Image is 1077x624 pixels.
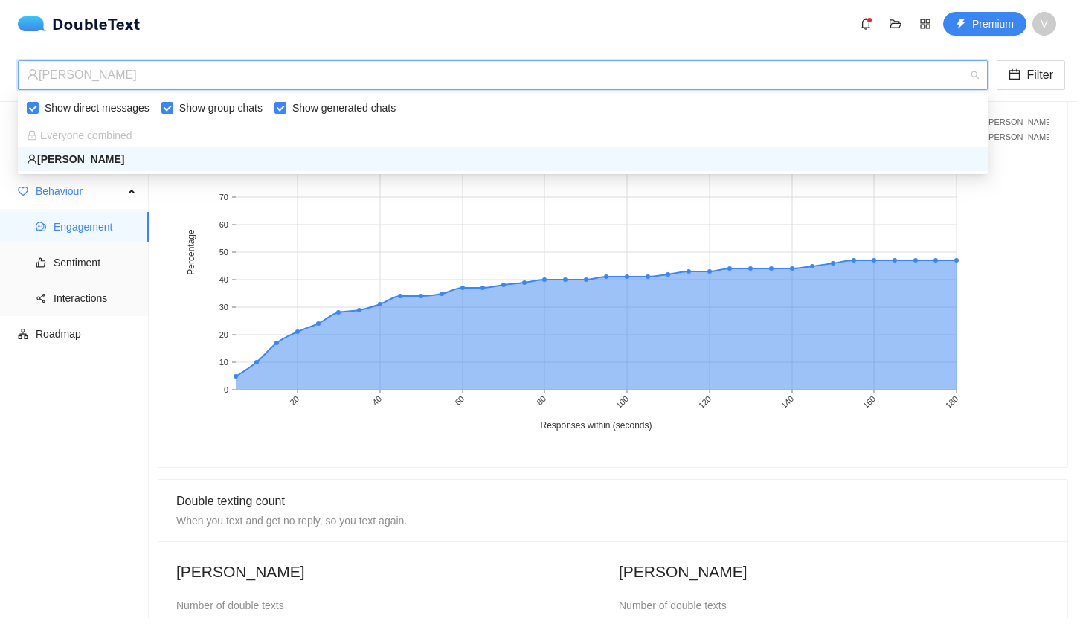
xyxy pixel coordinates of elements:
[219,248,228,257] text: 50
[176,495,285,507] span: Double texting count
[535,394,547,407] text: 80
[614,394,630,410] text: 100
[54,248,137,277] span: Sentiment
[18,123,988,147] div: Everyone combined
[18,329,28,339] span: apartment
[288,394,300,407] text: 20
[18,16,52,31] img: logo
[997,60,1065,90] button: calendarFilter
[697,394,713,410] text: 120
[176,515,407,527] span: When you text and get no reply, so you text again.
[884,18,907,30] span: folder-open
[186,229,196,275] text: Percentage
[944,394,959,410] text: 180
[1026,65,1053,84] span: Filter
[219,330,228,339] text: 20
[27,61,979,89] span: Sheefa
[1009,68,1020,83] span: calendar
[27,154,37,164] span: user
[219,193,228,202] text: 70
[956,19,966,30] span: thunderbolt
[39,100,155,116] span: Show direct messages
[27,129,132,141] span: Everyone combined
[27,151,979,167] div: [PERSON_NAME]
[861,394,877,410] text: 160
[854,12,878,36] button: bell
[27,61,965,89] div: [PERSON_NAME]
[884,12,907,36] button: folder-open
[370,394,383,407] text: 40
[18,186,28,196] span: heart
[619,597,1049,614] div: Number of double texts
[27,130,37,141] span: lock
[540,420,652,431] text: Responses within (seconds)
[176,559,607,584] h2: [PERSON_NAME]
[36,293,46,303] span: share-alt
[36,176,123,206] span: Behaviour
[619,559,1049,584] h2: [PERSON_NAME]
[219,220,228,229] text: 60
[943,12,1026,36] button: thunderboltPremium
[855,18,877,30] span: bell
[173,100,269,116] span: Show group chats
[972,16,1014,32] span: Premium
[18,16,141,31] div: DoubleText
[1041,12,1047,36] span: V
[219,303,228,312] text: 30
[27,68,39,80] span: user
[18,147,988,171] div: Sheefa
[18,16,141,31] a: logoDoubleText
[219,358,228,367] text: 10
[913,12,937,36] button: appstore
[453,394,466,407] text: 60
[36,222,46,232] span: comment
[176,597,607,614] div: Number of double texts
[219,275,228,284] text: 40
[286,100,402,116] span: Show generated chats
[914,18,936,30] span: appstore
[36,257,46,268] span: like
[36,319,137,349] span: Roadmap
[779,394,795,410] text: 140
[54,212,137,242] span: Engagement
[54,283,137,313] span: Interactions
[224,385,228,394] text: 0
